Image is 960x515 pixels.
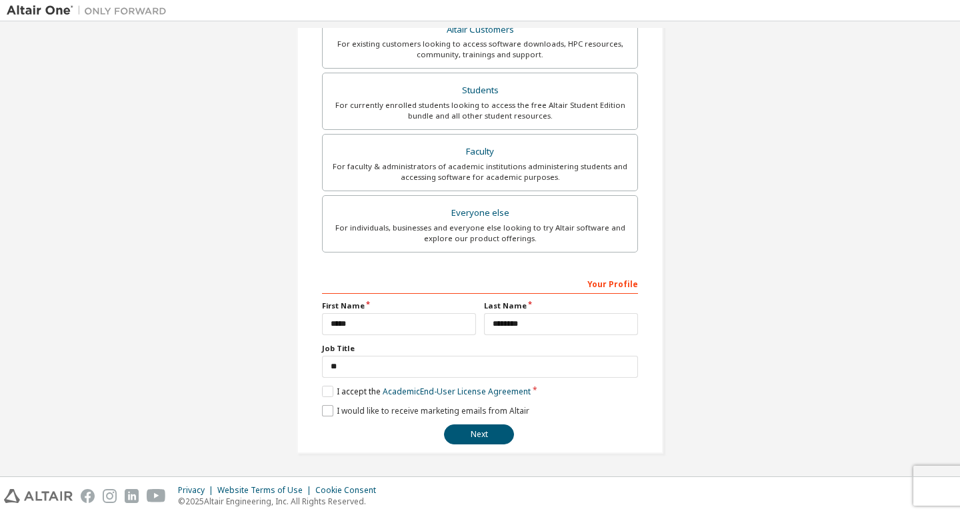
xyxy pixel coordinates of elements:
div: Cookie Consent [315,485,384,496]
div: For currently enrolled students looking to access the free Altair Student Edition bundle and all ... [331,100,629,121]
img: facebook.svg [81,489,95,503]
div: Website Terms of Use [217,485,315,496]
div: Privacy [178,485,217,496]
a: Academic End-User License Agreement [383,386,531,397]
img: altair_logo.svg [4,489,73,503]
label: Job Title [322,343,638,354]
img: instagram.svg [103,489,117,503]
div: For individuals, businesses and everyone else looking to try Altair software and explore our prod... [331,223,629,244]
div: Altair Customers [331,21,629,39]
div: Everyone else [331,204,629,223]
div: For faculty & administrators of academic institutions administering students and accessing softwa... [331,161,629,183]
img: Altair One [7,4,173,17]
div: Faculty [331,143,629,161]
div: Students [331,81,629,100]
label: First Name [322,300,476,311]
label: I accept the [322,386,531,397]
label: I would like to receive marketing emails from Altair [322,405,529,416]
div: Your Profile [322,272,638,294]
img: youtube.svg [147,489,166,503]
button: Next [444,424,514,444]
div: For existing customers looking to access software downloads, HPC resources, community, trainings ... [331,39,629,60]
label: Last Name [484,300,638,311]
img: linkedin.svg [125,489,139,503]
p: © 2025 Altair Engineering, Inc. All Rights Reserved. [178,496,384,507]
